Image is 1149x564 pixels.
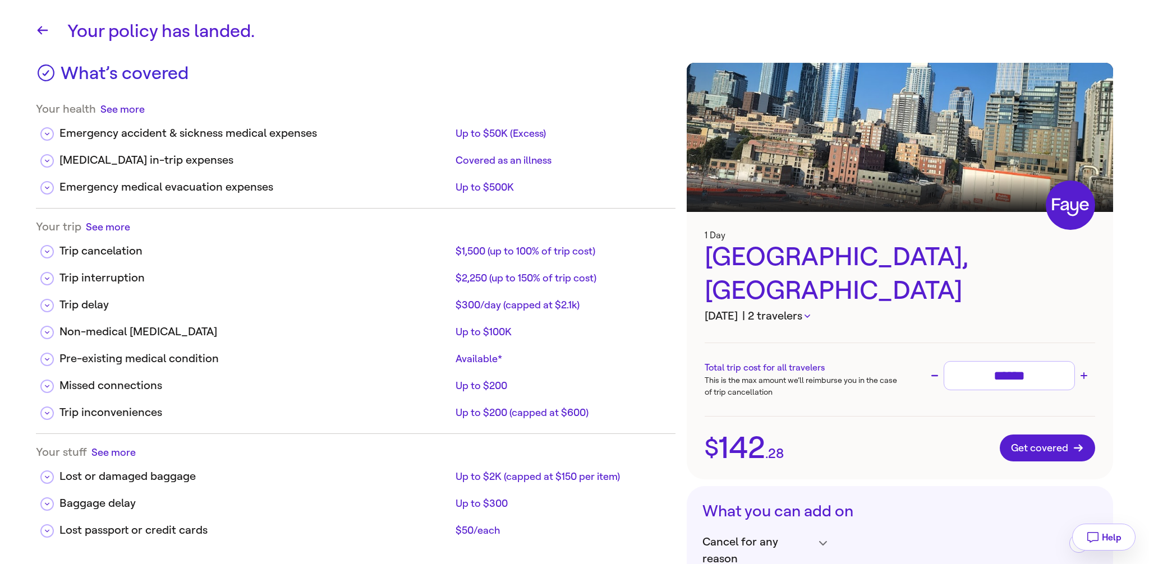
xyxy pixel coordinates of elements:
[456,470,667,483] div: Up to $2K (capped at $150 per item)
[59,152,451,169] div: [MEDICAL_DATA] in-trip expenses
[742,308,810,325] button: | 2 travelers
[59,350,451,367] div: Pre-existing medical condition
[1072,524,1136,551] button: Help
[719,433,765,463] span: 142
[456,181,667,194] div: Up to $500K
[456,271,667,285] div: $2,250 (up to 150% of trip cost)
[765,447,768,460] span: .
[100,102,145,116] button: See more
[59,323,451,340] div: Non-medical [MEDICAL_DATA]
[456,244,667,258] div: $1,500 (up to 100% of trip cost)
[59,125,451,142] div: Emergency accident & sickness medical expenses
[59,270,451,286] div: Trip interruption
[59,377,451,394] div: Missed connections
[456,524,667,537] div: $50/each
[91,445,136,459] button: See more
[36,513,675,540] div: Lost passport or credit cards$50/each
[456,325,667,339] div: Up to $100K
[61,63,189,91] h3: What’s covered
[36,170,675,197] div: Emergency medical evacuation expensesUp to $500K
[705,308,1095,325] h3: [DATE]
[456,154,667,167] div: Covered as an illness
[928,369,941,382] button: Decrease trip cost
[36,220,675,234] div: Your trip
[59,297,451,313] div: Trip delay
[59,243,451,260] div: Trip cancelation
[59,404,451,421] div: Trip inconveniences
[36,143,675,170] div: [MEDICAL_DATA] in-trip expensesCovered as an illness
[456,352,667,366] div: Available*
[705,375,900,398] p: This is the max amount we’ll reimburse you in the case of trip cancellation
[1000,434,1095,461] button: Get covered
[705,241,1095,308] div: [GEOGRAPHIC_DATA], [GEOGRAPHIC_DATA]
[36,234,675,261] div: Trip cancelation$1,500 (up to 100% of trip cost)
[949,366,1070,386] input: Trip cost
[36,486,675,513] div: Baggage delayUp to $300
[702,502,1097,521] h3: What you can add on
[1077,369,1091,382] button: Increase trip cost
[456,406,667,419] div: Up to $200 (capped at $600)
[59,495,451,512] div: Baggage delay
[36,102,675,116] div: Your health
[1069,534,1088,553] button: Add Cancel for any reason
[36,395,675,422] div: Trip inconveniencesUp to $200 (capped at $600)
[456,497,667,510] div: Up to $300
[705,361,900,375] h3: Total trip cost for all travelers
[456,298,667,312] div: $300/day (capped at $2.1k)
[67,18,1113,45] h1: Your policy has landed.
[456,379,667,392] div: Up to $200
[768,447,784,460] span: 28
[36,459,675,486] div: Lost or damaged baggageUp to $2K (capped at $150 per item)
[1102,532,1122,543] span: Help
[456,127,667,140] div: Up to $50K (Excess)
[36,315,675,341] div: Non-medical [MEDICAL_DATA]Up to $100K
[36,368,675,395] div: Missed connectionsUp to $200
[36,116,675,143] div: Emergency accident & sickness medical expensesUp to $50K (Excess)
[36,261,675,288] div: Trip interruption$2,250 (up to 150% of trip cost)
[705,230,1095,241] h3: 1 Day
[36,341,675,368] div: Pre-existing medical conditionAvailable*
[36,445,675,459] div: Your stuff
[36,288,675,315] div: Trip delay$300/day (capped at $2.1k)
[59,522,451,539] div: Lost passport or credit cards
[59,468,451,485] div: Lost or damaged baggage
[86,220,130,234] button: See more
[59,179,451,196] div: Emergency medical evacuation expenses
[1011,442,1084,454] span: Get covered
[705,436,719,460] span: $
